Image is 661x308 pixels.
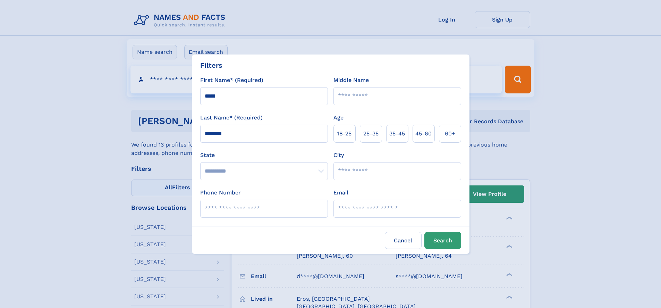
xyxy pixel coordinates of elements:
label: City [333,151,344,159]
button: Search [424,232,461,249]
label: Cancel [385,232,422,249]
span: 25‑35 [363,130,379,138]
div: Filters [200,60,222,70]
label: Age [333,114,344,122]
label: State [200,151,328,159]
label: Middle Name [333,76,369,84]
span: 45‑60 [415,130,432,138]
label: Email [333,189,348,197]
label: First Name* (Required) [200,76,263,84]
label: Last Name* (Required) [200,114,263,122]
label: Phone Number [200,189,241,197]
span: 35‑45 [389,130,405,138]
span: 18‑25 [337,130,351,138]
span: 60+ [445,130,455,138]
